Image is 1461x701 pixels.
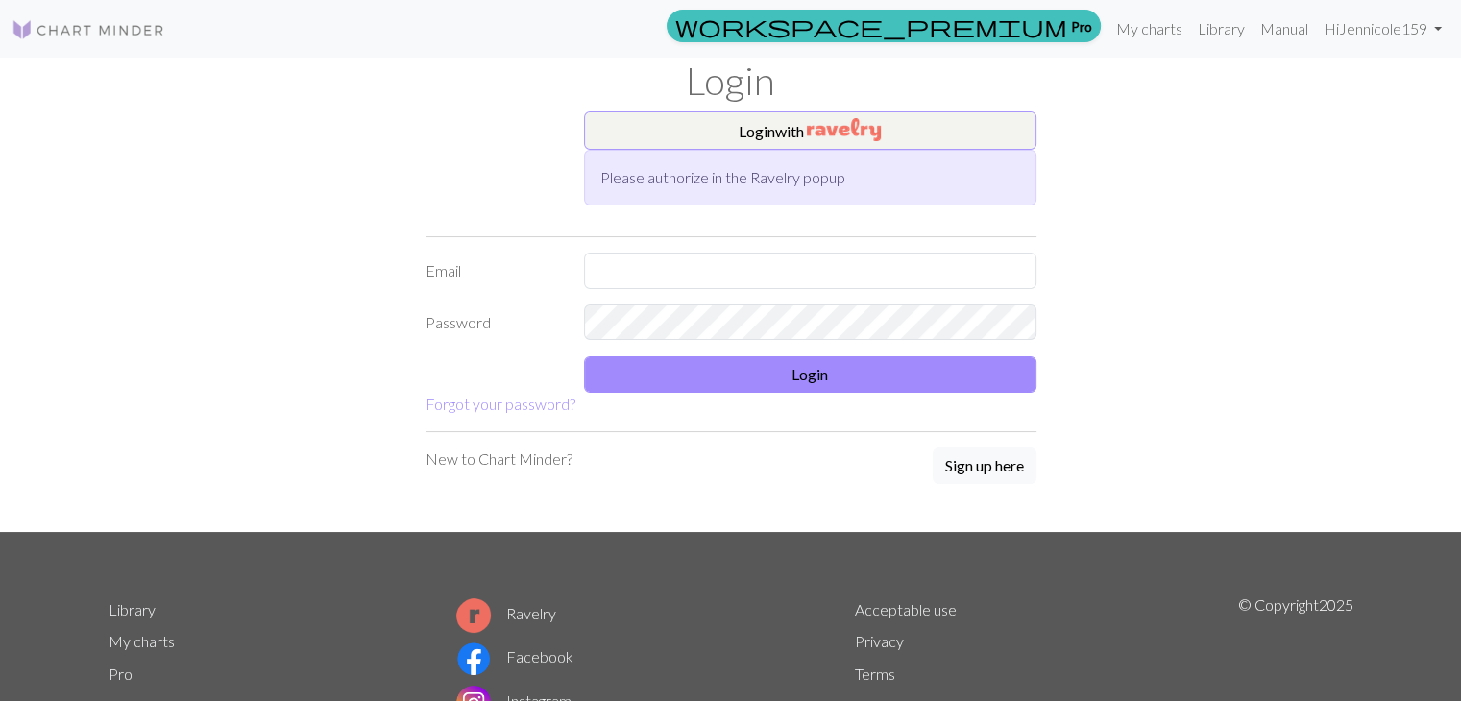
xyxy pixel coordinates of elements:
h1: Login [97,58,1365,104]
a: Forgot your password? [426,395,575,413]
a: My charts [109,632,175,650]
a: Manual [1253,10,1316,48]
div: Please authorize in the Ravelry popup [584,150,1036,205]
label: Email [414,253,572,289]
button: Loginwith [584,111,1036,150]
img: Ravelry logo [456,598,491,633]
a: Sign up here [933,447,1036,486]
p: New to Chart Minder? [426,447,572,471]
a: HiJennicole159 [1316,10,1449,48]
a: Library [109,600,156,618]
a: Ravelry [456,604,556,622]
a: Pro [109,665,133,683]
a: Library [1190,10,1253,48]
a: Privacy [855,632,904,650]
span: workspace_premium [675,12,1067,39]
a: Terms [855,665,895,683]
a: Pro [667,10,1101,42]
img: Facebook logo [456,641,491,676]
button: Sign up here [933,447,1036,484]
button: Login [584,356,1036,393]
label: Password [414,304,572,341]
img: Logo [12,18,165,41]
a: My charts [1108,10,1190,48]
a: Acceptable use [855,600,957,618]
img: Ravelry [807,118,881,141]
a: Facebook [456,647,573,665]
